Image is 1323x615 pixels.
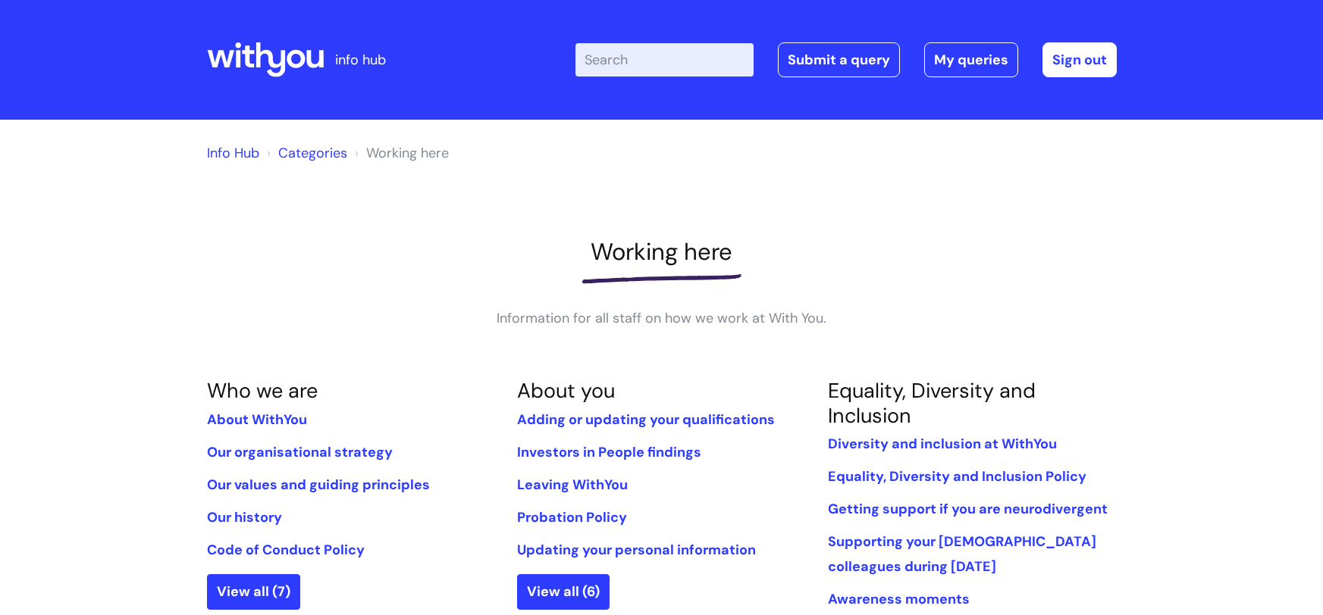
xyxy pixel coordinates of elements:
a: Getting support if you are neurodivergent [828,500,1108,518]
a: Investors in People findings [517,443,701,461]
a: Who we are [207,377,318,404]
a: Equality, Diversity and Inclusion [828,377,1036,428]
a: Code of Conduct Policy [207,541,365,559]
a: Probation Policy [517,508,627,526]
a: About WithYou [207,411,307,429]
a: About you [517,377,615,404]
a: Updating your personal information [517,541,756,559]
a: My queries [924,42,1018,77]
a: Our values and guiding principles [207,476,430,494]
input: Search [575,43,754,76]
a: Awareness moments [828,590,970,608]
a: Our history [207,508,282,526]
a: Supporting your [DEMOGRAPHIC_DATA] colleagues during [DATE] [828,532,1096,575]
li: Solution home [263,141,347,165]
a: Info Hub [207,144,259,162]
a: Diversity and inclusion at WithYou [828,435,1057,453]
a: Adding or updating your qualifications [517,411,775,429]
h1: Working here [207,238,1117,266]
p: info hub [335,48,386,72]
p: Information for all staff on how we work at With You. [434,306,889,330]
a: Sign out [1042,42,1117,77]
a: Submit a query [778,42,900,77]
a: Leaving WithYou [517,476,628,494]
a: Categories [278,144,347,162]
li: Working here [351,141,449,165]
a: View all (6) [517,574,610,609]
a: Our organisational strategy [207,443,393,461]
a: View all (7) [207,574,300,609]
div: | - [575,42,1117,77]
a: Equality, Diversity and Inclusion Policy [828,467,1086,485]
